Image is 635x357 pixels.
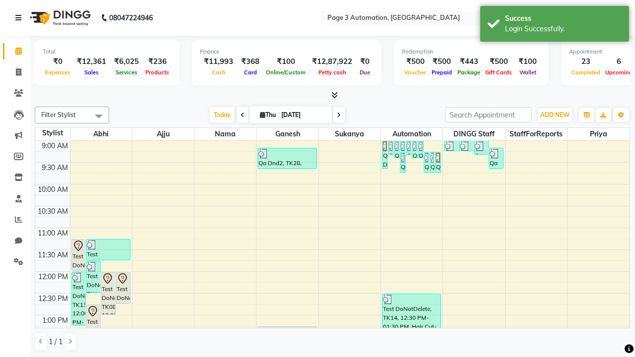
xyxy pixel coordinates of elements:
[443,128,505,140] span: DINGG Staff
[35,128,70,138] div: Stylist
[200,48,374,56] div: Finance
[36,294,70,304] div: 12:30 PM
[194,128,256,140] span: Nama
[474,141,488,154] div: Qa Dnd2, TK22, 08:50 AM-09:20 AM, Hair cut Below 12 years (Boy)
[356,56,374,67] div: ₹0
[40,315,70,326] div: 1:00 PM
[70,128,132,140] span: Abhi
[237,56,263,67] div: ₹368
[278,108,328,122] input: 2025-09-04
[110,56,143,67] div: ₹6,025
[36,184,70,195] div: 10:00 AM
[86,261,100,293] div: Test DoNotDelete, TK14, 11:45 AM-12:30 PM, Hair Cut-Men
[109,4,153,32] b: 08047224946
[430,152,435,173] div: Qa Dnd2, TK33, 09:15 AM-09:45 AM, Hair cut Below 12 years (Boy)
[381,128,443,140] span: Automation
[538,108,572,122] button: ADD NEW
[506,128,567,140] span: StaffForReports
[412,141,417,158] div: Qa Dnd2, TK25, 08:55 AM-09:25 AM, Hair Cut By Expert-Men
[132,128,194,140] span: Ajju
[36,250,70,260] div: 11:30 AM
[382,141,387,169] div: Qa Dnd2, TK18, 08:25 AM-09:40 AM, Hair Cut By Expert-Men,Hair Cut-Men
[382,294,441,336] div: Test DoNotDelete, TK14, 12:30 PM-01:30 PM, Hair Cut-Women
[505,13,622,24] div: Success
[445,107,532,122] input: Search Appointment
[41,111,76,119] span: Filter Stylist
[568,128,630,140] span: Priya
[569,56,603,67] div: 23
[40,163,70,173] div: 9:30 AM
[402,69,429,76] span: Voucher
[257,111,278,119] span: Thu
[402,56,429,67] div: ₹500
[242,69,259,76] span: Card
[200,56,237,67] div: ₹11,993
[25,4,93,32] img: logo
[43,56,73,67] div: ₹0
[36,272,70,282] div: 12:00 PM
[256,128,318,140] span: Ganesh
[505,24,622,34] div: Login Successfully.
[319,128,381,140] span: Sukanya
[489,148,503,169] div: Qa Dnd2, TK29, 09:10 AM-09:40 AM, Hair cut Below 12 years (Boy)
[86,305,100,347] div: Test DoNotDelete, TK07, 12:45 PM-01:45 PM, Hair Cut-Women
[116,272,130,303] div: Test DoNotDelete, TK06, 12:00 PM-12:45 PM, Hair Cut-Men
[603,69,635,76] span: Upcoming
[72,239,86,271] div: Test DoNotDelete, TK09, 11:15 AM-12:00 PM, Hair Cut-Men
[418,141,423,158] div: Qa Dnd2, TK26, 08:55 AM-09:25 AM, Hair Cut By Expert-Men
[459,141,473,151] div: Qa Dnd2, TK21, 08:45 AM-09:15 AM, Hair Cut By Expert-Men
[263,56,308,67] div: ₹100
[394,141,399,158] div: Qa Dnd2, TK27, 08:40 AM-09:25 AM, Hair Cut-Men
[40,141,70,151] div: 9:00 AM
[429,69,454,76] span: Prepaid
[517,69,539,76] span: Wallet
[143,56,172,67] div: ₹236
[36,206,70,217] div: 10:30 AM
[357,69,373,76] span: Due
[388,141,393,154] div: Qa Dnd2, TK23, 08:25 AM-09:20 AM, Special Hair Wash- Men
[316,69,349,76] span: Petty cash
[72,272,86,325] div: Test DoNotDelete, TK13, 12:00 PM-01:15 PM, Hair Cut-Men,Hair Cut By Expert-Men
[36,228,70,238] div: 11:00 AM
[86,239,129,260] div: Test DoNotDelete, TK12, 11:15 AM-11:45 AM, Hair Cut By Expert-Men
[540,111,570,119] span: ADD NEW
[210,107,235,122] span: Today
[209,69,228,76] span: Cash
[455,69,483,76] span: Package
[436,152,441,173] div: Qa Dnd2, TK30, 09:15 AM-09:45 AM, Hair cut Below 12 years (Boy)
[514,56,541,67] div: ₹100
[43,69,73,76] span: Expenses
[400,152,405,173] div: Qa Dnd2, TK31, 09:15 AM-09:45 AM, Hair cut Below 12 years (Boy)
[402,48,541,56] div: Redemption
[143,69,172,76] span: Products
[113,69,140,76] span: Services
[455,56,483,67] div: ₹443
[569,69,603,76] span: Completed
[400,141,405,151] div: Qa Dnd2, TK19, 08:45 AM-09:15 AM, Hair cut Below 12 years (Boy)
[483,56,514,67] div: ₹500
[444,141,458,151] div: Qa Dnd2, TK20, 08:45 AM-09:15 AM, Hair Cut By Expert-Men
[101,272,115,314] div: Test DoNotDelete, TK08, 12:00 PM-01:00 PM, Hair Cut-Women
[258,148,316,169] div: Qa Dnd2, TK28, 09:10 AM-09:40 AM, Hair cut Below 12 years (Boy)
[603,56,635,67] div: 6
[483,69,514,76] span: Gift Cards
[406,141,411,154] div: Qa Dnd2, TK24, 08:50 AM-09:20 AM, Hair Cut By Expert-Men
[429,56,455,67] div: ₹500
[73,56,110,67] div: ₹12,361
[424,152,429,173] div: Qa Dnd2, TK32, 09:15 AM-09:45 AM, Hair cut Below 12 years (Boy)
[49,337,63,347] span: 1 / 1
[82,69,101,76] span: Sales
[308,56,356,67] div: ₹12,87,922
[43,48,172,56] div: Total
[263,69,308,76] span: Online/Custom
